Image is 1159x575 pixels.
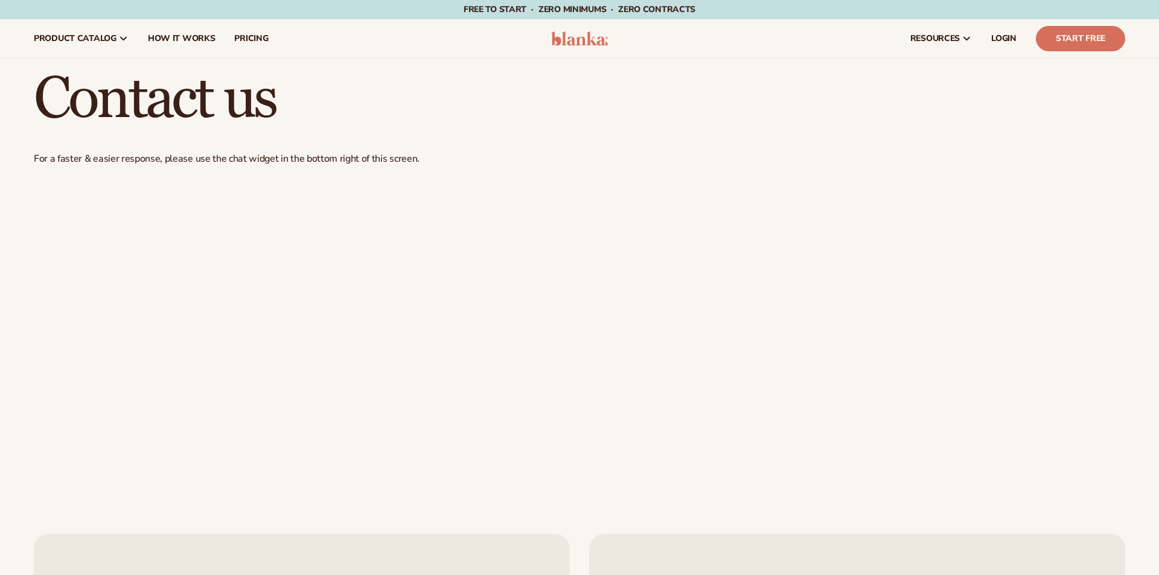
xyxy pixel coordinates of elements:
[551,31,608,46] img: logo
[34,153,1125,165] p: For a faster & easier response, please use the chat widget in the bottom right of this screen.
[225,19,278,58] a: pricing
[982,19,1026,58] a: LOGIN
[138,19,225,58] a: How It Works
[148,34,216,43] span: How It Works
[910,34,960,43] span: resources
[1036,26,1125,51] a: Start Free
[24,19,138,58] a: product catalog
[34,175,1125,500] iframe: Contact Us Form
[464,4,695,15] span: Free to start · ZERO minimums · ZERO contracts
[34,34,117,43] span: product catalog
[234,34,268,43] span: pricing
[991,34,1017,43] span: LOGIN
[34,71,1125,129] h1: Contact us
[901,19,982,58] a: resources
